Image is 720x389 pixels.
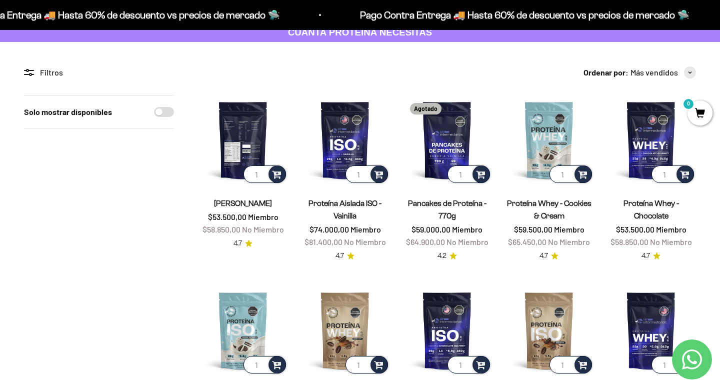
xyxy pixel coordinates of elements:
[682,98,694,110] mark: 0
[344,237,386,246] span: No Miembro
[350,224,381,234] span: Miembro
[24,66,174,79] div: Filtros
[304,237,342,246] span: $81.400,00
[208,212,246,221] span: $53.500,00
[507,199,591,220] a: Proteína Whey - Cookies & Cream
[359,7,689,23] p: Pago Contra Entrega 🚚 Hasta 60% de descuento vs precios de mercado 🛸
[656,224,686,234] span: Miembro
[335,250,354,261] a: 4.74.7 de 5.0 estrellas
[406,237,445,246] span: $64.900,00
[508,237,546,246] span: $65.450,00
[610,237,648,246] span: $58.850,00
[583,66,628,79] span: Ordenar por:
[548,237,590,246] span: No Miembro
[623,199,679,220] a: Proteína Whey - Chocolate
[514,224,552,234] span: $59.500,00
[452,224,482,234] span: Miembro
[242,224,284,234] span: No Miembro
[198,95,288,185] img: Proteína Whey - Vainilla
[630,66,696,79] button: Más vendidos
[539,250,548,261] span: 4.7
[650,237,692,246] span: No Miembro
[308,199,381,220] a: Proteína Aislada ISO - Vainilla
[437,250,457,261] a: 4.24.2 de 5.0 estrellas
[335,250,344,261] span: 4.7
[233,238,252,249] a: 4.74.7 de 5.0 estrellas
[411,224,450,234] span: $59.000,00
[408,199,486,220] a: Pancakes de Proteína - 770g
[687,108,712,119] a: 0
[437,250,446,261] span: 4.2
[288,27,432,37] strong: CUANTA PROTEÍNA NECESITAS
[554,224,584,234] span: Miembro
[630,66,678,79] span: Más vendidos
[202,224,240,234] span: $58.850,00
[233,238,242,249] span: 4.7
[24,105,112,118] label: Solo mostrar disponibles
[248,212,278,221] span: Miembro
[641,250,650,261] span: 4.7
[446,237,488,246] span: No Miembro
[641,250,660,261] a: 4.74.7 de 5.0 estrellas
[616,224,654,234] span: $53.500,00
[309,224,349,234] span: $74.000,00
[214,199,272,207] a: [PERSON_NAME]
[539,250,558,261] a: 4.74.7 de 5.0 estrellas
